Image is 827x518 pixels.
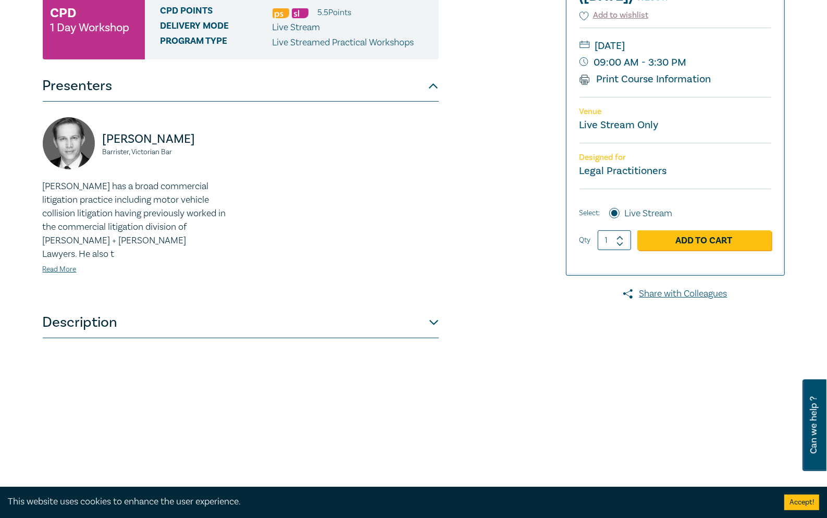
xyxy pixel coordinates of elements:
[103,131,234,147] p: [PERSON_NAME]
[579,207,600,219] span: Select:
[579,164,667,178] small: Legal Practitioners
[579,235,591,246] label: Qty
[161,21,273,34] span: Delivery Mode
[579,54,771,71] small: 09:00 AM - 3:30 PM
[784,495,819,510] button: Accept cookies
[318,6,352,19] li: 5.5 Point s
[579,38,771,54] small: [DATE]
[566,287,785,301] a: Share with Colleagues
[161,6,273,19] span: CPD Points
[579,153,771,163] p: Designed for
[273,8,289,18] img: Professional Skills
[8,495,769,509] div: This website uses cookies to enhance the user experience.
[273,21,320,33] span: Live Stream
[292,8,308,18] img: Substantive Law
[579,118,659,132] a: Live Stream Only
[161,36,273,50] span: Program type
[51,4,77,22] h3: CPD
[598,230,631,250] input: 1
[579,72,711,86] a: Print Course Information
[103,149,234,156] small: Barrister, Victorian Bar
[625,207,673,220] label: Live Stream
[43,70,439,102] button: Presenters
[273,36,414,50] p: Live Streamed Practical Workshops
[43,265,77,274] a: Read More
[637,230,771,250] a: Add to Cart
[579,9,649,21] button: Add to wishlist
[809,386,819,465] span: Can we help ?
[43,180,234,261] p: [PERSON_NAME] has a broad commercial litigation practice including motor vehicle collision litiga...
[579,107,771,117] p: Venue
[43,117,95,169] img: https://s3.ap-southeast-2.amazonaws.com/leo-cussen-store-production-content/Contacts/Brad%20Wrigh...
[43,307,439,338] button: Description
[51,22,130,33] small: 1 Day Workshop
